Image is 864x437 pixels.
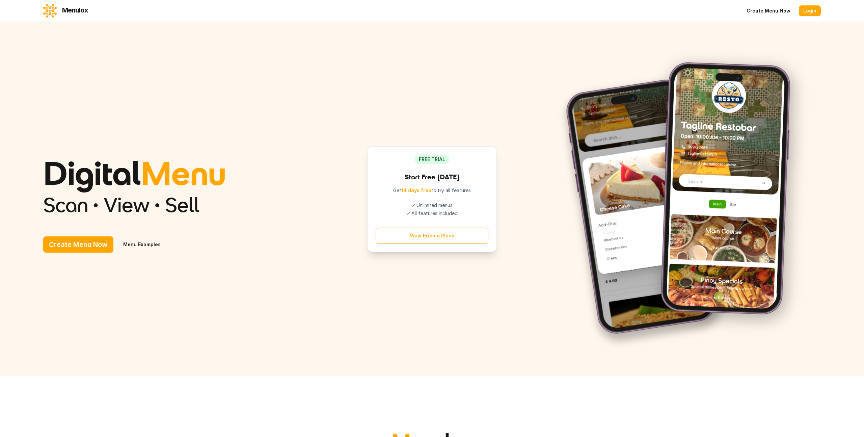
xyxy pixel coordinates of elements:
a: Menulox [43,4,88,18]
p: Get to try all features [376,187,488,194]
div: FREE TRIAL [415,155,449,164]
img: banner image [558,49,810,349]
span: Menu [141,152,226,194]
h3: Start Free [DATE] [376,172,488,182]
h2: Scan • View • Sell [43,195,295,215]
button: View Pricing Plans [376,228,488,244]
a: Menu Examples [117,236,166,253]
li: ✓ Unlimited menus [376,202,488,209]
a: Create Menu Now [742,5,795,16]
h1: Digital [43,157,295,189]
a: Login [799,5,821,16]
button: Create Menu Now [43,236,113,253]
li: ✓ All features included [376,210,488,217]
span: 14 days free [401,187,431,193]
img: logo [43,4,57,18]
